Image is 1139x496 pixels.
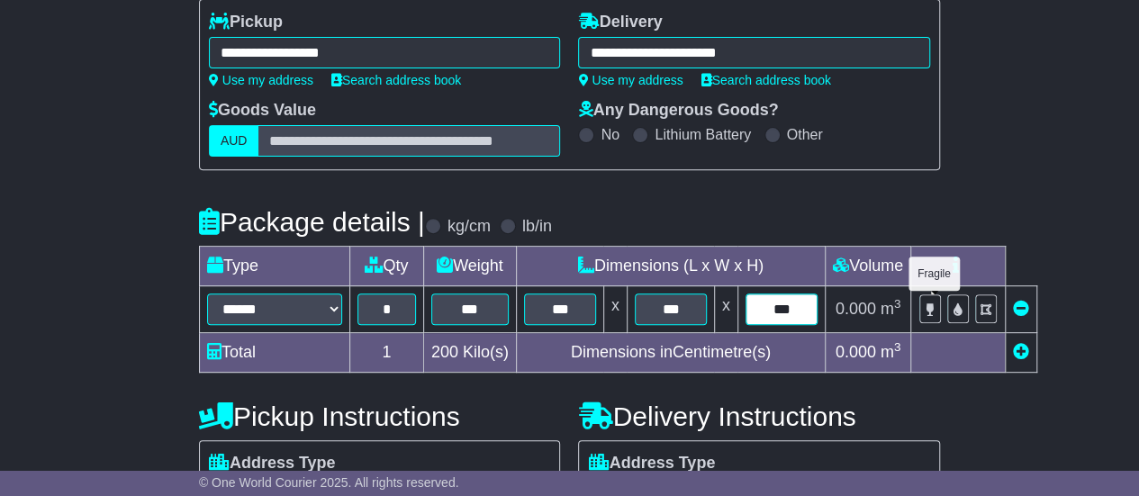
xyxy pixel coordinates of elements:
[836,300,876,318] span: 0.000
[209,125,259,157] label: AUD
[1013,300,1029,318] a: Remove this item
[209,101,316,121] label: Goods Value
[349,247,423,286] td: Qty
[578,13,662,32] label: Delivery
[825,247,910,286] td: Volume
[423,333,516,373] td: Kilo(s)
[209,13,283,32] label: Pickup
[578,101,778,121] label: Any Dangerous Goods?
[881,300,901,318] span: m
[655,126,751,143] label: Lithium Battery
[908,257,960,291] div: Fragile
[209,73,313,87] a: Use my address
[578,401,940,431] h4: Delivery Instructions
[199,333,349,373] td: Total
[701,73,831,87] a: Search address book
[1013,343,1029,361] a: Add new item
[588,454,715,473] label: Address Type
[787,126,823,143] label: Other
[431,343,458,361] span: 200
[894,340,901,354] sup: 3
[199,401,561,431] h4: Pickup Instructions
[423,247,516,286] td: Weight
[836,343,876,361] span: 0.000
[199,475,459,490] span: © One World Courier 2025. All rights reserved.
[199,247,349,286] td: Type
[516,247,825,286] td: Dimensions (L x W x H)
[881,343,901,361] span: m
[516,333,825,373] td: Dimensions in Centimetre(s)
[522,217,552,237] label: lb/in
[331,73,461,87] a: Search address book
[209,454,336,473] label: Address Type
[349,333,423,373] td: 1
[578,73,682,87] a: Use my address
[199,207,425,237] h4: Package details |
[601,126,619,143] label: No
[714,286,737,333] td: x
[603,286,627,333] td: x
[894,297,901,311] sup: 3
[447,217,491,237] label: kg/cm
